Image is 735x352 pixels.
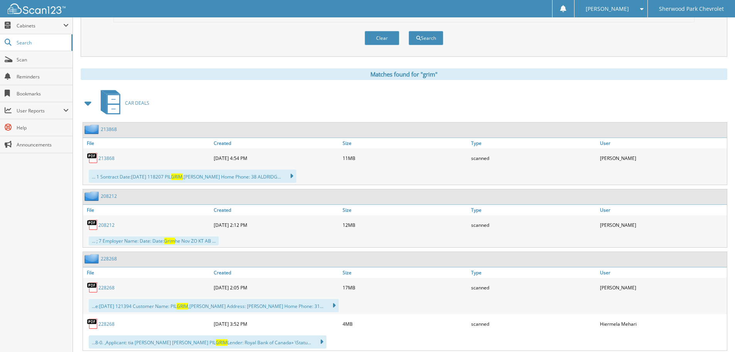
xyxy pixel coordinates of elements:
[98,284,115,291] a: 228268
[341,217,470,233] div: 12MB
[409,31,443,45] button: Search
[469,267,598,278] a: Type
[87,152,98,164] img: PDF.png
[17,73,69,80] span: Reminders
[469,217,598,233] div: scanned
[101,255,117,262] a: 228268
[101,193,117,199] a: 208212
[365,31,399,45] button: Clear
[659,7,724,11] span: Sherwood Park Chevrolet
[17,141,69,148] span: Announcements
[212,217,341,233] div: [DATE] 2:12 PM
[598,138,727,148] a: User
[177,303,188,309] span: GRIM
[17,39,68,46] span: Search
[101,126,117,133] a: 213868
[341,280,470,295] div: 17MB
[98,321,115,327] a: 228268
[83,267,212,278] a: File
[171,173,182,180] span: GRIM
[87,318,98,330] img: PDF.png
[89,299,339,312] div: ...e:[DATE] 121394 Customer Name: PIL ,[PERSON_NAME] Address: [PERSON_NAME] Home Phone: 31...
[341,150,470,166] div: 11MB
[216,339,227,346] span: GRIM
[87,219,98,231] img: PDF.png
[212,138,341,148] a: Created
[81,68,727,80] div: Matches found for "grim"
[341,138,470,148] a: Size
[598,267,727,278] a: User
[598,280,727,295] div: [PERSON_NAME]
[212,267,341,278] a: Created
[98,155,115,162] a: 213868
[84,191,101,201] img: folder2.png
[469,150,598,166] div: scanned
[598,150,727,166] div: [PERSON_NAME]
[17,22,63,29] span: Cabinets
[17,56,69,63] span: Scan
[125,100,149,106] span: CAR DEALS
[469,205,598,215] a: Type
[598,205,727,215] a: User
[598,217,727,233] div: [PERSON_NAME]
[212,150,341,166] div: [DATE] 4:54 PM
[341,267,470,278] a: Size
[164,238,175,244] span: Grim
[83,205,212,215] a: File
[341,205,470,215] a: Size
[84,254,101,264] img: folder2.png
[469,316,598,332] div: scanned
[696,315,735,352] iframe: Chat Widget
[89,335,326,349] div: ...8-0. ,Applicant: tia [PERSON_NAME] [PERSON_NAME] PIL Lender: Royal Bank of Canada» \Statu...
[89,170,296,183] div: ... 1 Sontract Date:[DATE] 118207 PIL ,[PERSON_NAME] Home Phone: 38 ALDRIDG...
[586,7,629,11] span: [PERSON_NAME]
[212,280,341,295] div: [DATE] 2:05 PM
[469,280,598,295] div: scanned
[341,316,470,332] div: 4MB
[83,138,212,148] a: File
[598,316,727,332] div: Hiermela Mehari
[84,124,101,134] img: folder2.png
[212,316,341,332] div: [DATE] 3:52 PM
[8,3,66,14] img: scan123-logo-white.svg
[87,282,98,293] img: PDF.png
[17,90,69,97] span: Bookmarks
[17,124,69,131] span: Help
[98,222,115,228] a: 208212
[469,138,598,148] a: Type
[96,88,149,118] a: CAR DEALS
[89,236,219,245] div: ... ; 7 Employer Name: Date: Date: he Nov ZO KT AB ...
[212,205,341,215] a: Created
[17,107,63,114] span: User Reports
